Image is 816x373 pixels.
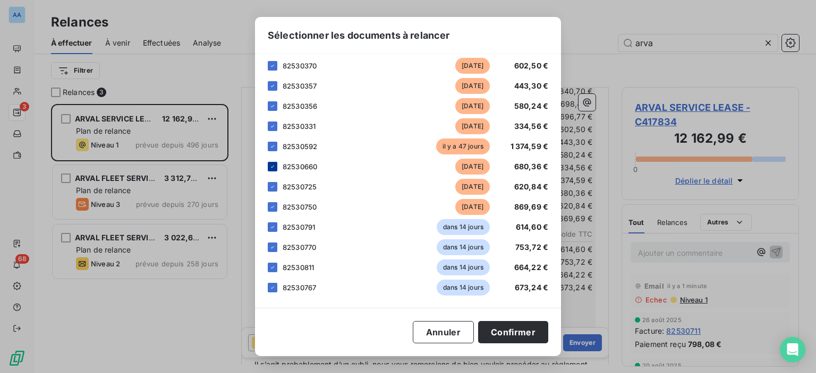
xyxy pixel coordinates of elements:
span: il y a 47 jours [436,138,490,154]
span: Sélectionner les documents à relancer [268,28,450,42]
span: 82530750 [283,203,317,211]
span: 82530770 [283,243,316,251]
span: 602,50 € [514,61,548,70]
span: 82530791 [283,223,315,231]
span: 82530811 [283,263,314,272]
span: 753,72 € [515,242,548,251]
span: 82530725 [283,183,317,191]
span: 443,30 € [514,81,548,90]
span: 82530370 [283,62,317,70]
span: [DATE] [455,179,490,195]
button: Annuler [413,321,474,343]
span: dans 14 jours [437,239,490,255]
span: 82530592 [283,142,317,151]
span: 82530356 [283,102,317,110]
span: 673,24 € [515,283,548,292]
span: 82530331 [283,122,316,131]
div: Open Intercom Messenger [780,337,805,362]
span: 614,60 € [516,222,548,231]
span: 82530357 [283,82,317,90]
span: 664,22 € [514,263,548,272]
span: dans 14 jours [437,280,490,296]
span: 620,84 € [514,182,548,191]
span: 82530767 [283,283,316,292]
span: [DATE] [455,199,490,215]
span: [DATE] [455,58,490,74]
span: dans 14 jours [437,219,490,235]
span: [DATE] [455,159,490,175]
span: [DATE] [455,118,490,134]
span: [DATE] [455,98,490,114]
span: [DATE] [455,78,490,94]
span: 680,36 € [514,162,548,171]
span: 334,56 € [514,122,548,131]
span: 869,69 € [514,202,548,211]
span: 580,24 € [514,101,548,110]
span: 82530660 [283,162,317,171]
span: 1 374,59 € [511,142,549,151]
button: Confirmer [478,321,548,343]
span: dans 14 jours [437,259,490,275]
